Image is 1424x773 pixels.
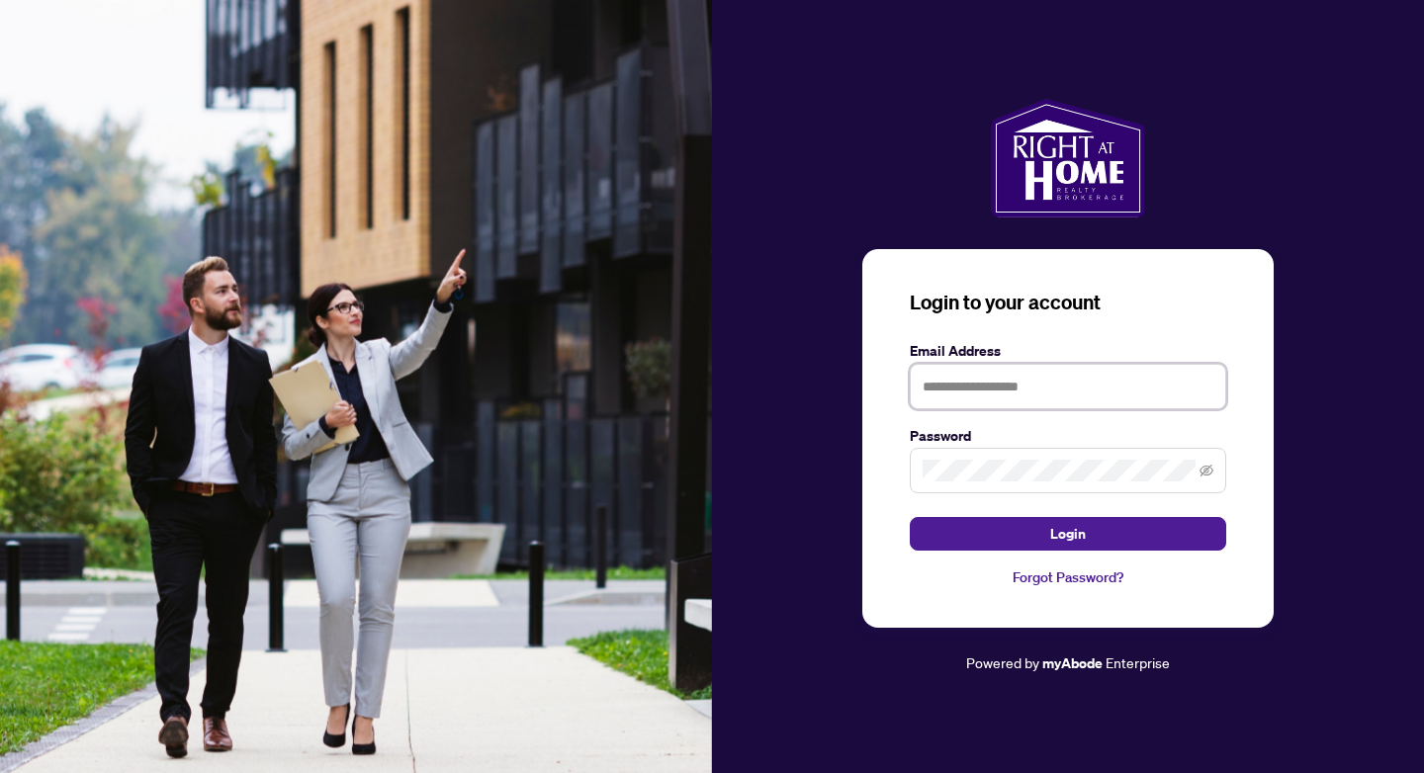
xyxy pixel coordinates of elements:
h3: Login to your account [910,289,1226,316]
a: myAbode [1042,652,1103,674]
span: eye-invisible [1200,464,1213,477]
span: Enterprise [1106,653,1170,671]
a: Forgot Password? [910,566,1226,588]
button: Login [910,517,1226,551]
span: Login [1050,518,1086,550]
label: Password [910,425,1226,447]
img: ma-logo [991,99,1144,217]
span: Powered by [966,653,1039,671]
label: Email Address [910,340,1226,362]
